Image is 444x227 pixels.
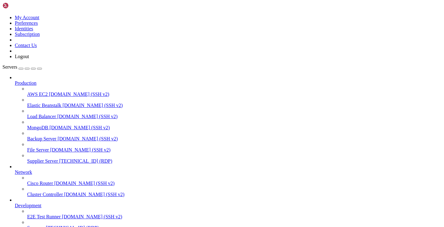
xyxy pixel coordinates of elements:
[27,214,442,220] a: E2E Test Runner [DOMAIN_NAME] (SSH v2)
[15,75,442,164] li: Production
[49,92,109,97] span: [DOMAIN_NAME] (SSH v2)
[27,125,48,130] span: MongoDB
[15,203,442,208] a: Development
[27,192,442,197] a: Cluster Controller [DOMAIN_NAME] (SSH v2)
[27,147,49,152] span: File Server
[27,97,442,108] li: Elastic Beanstalk [DOMAIN_NAME] (SSH v2)
[58,136,118,141] span: [DOMAIN_NAME] (SSH v2)
[2,64,17,70] span: Servers
[27,125,442,131] a: MongoDB [DOMAIN_NAME] (SSH v2)
[15,20,38,26] a: Preferences
[15,43,37,48] a: Contact Us
[27,158,58,164] span: Supplier Server
[27,158,442,164] a: Supplier Server [TECHNICAL_ID] (RDP)
[62,214,122,219] span: [DOMAIN_NAME] (SSH v2)
[2,64,42,70] a: Servers
[50,147,111,152] span: [DOMAIN_NAME] (SSH v2)
[27,175,442,186] li: Cisco Router [DOMAIN_NAME] (SSH v2)
[15,164,442,197] li: Network
[54,181,115,186] span: [DOMAIN_NAME] (SSH v2)
[27,119,442,131] li: MongoDB [DOMAIN_NAME] (SSH v2)
[15,80,36,86] span: Production
[15,32,40,37] a: Subscription
[27,186,442,197] li: Cluster Controller [DOMAIN_NAME] (SSH v2)
[27,103,61,108] span: Elastic Beanstalk
[27,92,48,97] span: AWS EC2
[63,103,123,108] span: [DOMAIN_NAME] (SSH v2)
[27,147,442,153] a: File Server [DOMAIN_NAME] (SSH v2)
[27,136,56,141] span: Backup Server
[27,108,442,119] li: Load Balancer [DOMAIN_NAME] (SSH v2)
[49,125,110,130] span: [DOMAIN_NAME] (SSH v2)
[27,192,63,197] span: Cluster Controller
[64,192,125,197] span: [DOMAIN_NAME] (SSH v2)
[27,214,61,219] span: E2E Test Runner
[27,92,442,97] a: AWS EC2 [DOMAIN_NAME] (SSH v2)
[27,103,442,108] a: Elastic Beanstalk [DOMAIN_NAME] (SSH v2)
[27,181,53,186] span: Cisco Router
[15,26,33,31] a: Identities
[27,86,442,97] li: AWS EC2 [DOMAIN_NAME] (SSH v2)
[2,2,38,9] img: Shellngn
[15,15,39,20] a: My Account
[27,114,56,119] span: Load Balancer
[57,114,118,119] span: [DOMAIN_NAME] (SSH v2)
[27,114,442,119] a: Load Balancer [DOMAIN_NAME] (SSH v2)
[15,54,29,59] a: Logout
[15,203,41,208] span: Development
[27,142,442,153] li: File Server [DOMAIN_NAME] (SSH v2)
[27,181,442,186] a: Cisco Router [DOMAIN_NAME] (SSH v2)
[27,208,442,220] li: E2E Test Runner [DOMAIN_NAME] (SSH v2)
[27,136,442,142] a: Backup Server [DOMAIN_NAME] (SSH v2)
[15,169,442,175] a: Network
[15,169,32,175] span: Network
[27,131,442,142] li: Backup Server [DOMAIN_NAME] (SSH v2)
[15,80,442,86] a: Production
[59,158,112,164] span: [TECHNICAL_ID] (RDP)
[27,153,442,164] li: Supplier Server [TECHNICAL_ID] (RDP)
